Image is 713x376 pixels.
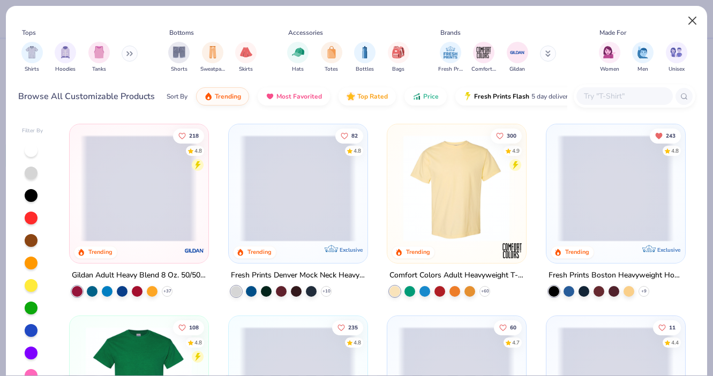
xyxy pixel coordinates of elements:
[359,46,371,58] img: Bottles Image
[287,42,309,73] div: filter for Hats
[474,92,529,101] span: Fresh Prints Flash
[389,268,524,282] div: Comfort Colors Adult Heavyweight T-Shirt
[173,46,185,58] img: Shorts Image
[510,325,516,330] span: 60
[404,87,447,106] button: Price
[491,128,522,143] button: Like
[21,42,43,73] button: filter button
[442,44,459,61] img: Fresh Prints Image
[184,239,205,261] img: Gildan logo
[173,320,204,335] button: Like
[682,11,703,31] button: Close
[292,46,304,58] img: Hats Image
[671,339,679,347] div: 4.4
[599,42,620,73] button: filter button
[632,42,654,73] button: filter button
[93,46,105,58] img: Tanks Image
[194,147,202,155] div: 4.8
[354,42,376,73] button: filter button
[599,42,620,73] div: filter for Women
[354,42,376,73] div: filter for Bottles
[88,42,110,73] div: filter for Tanks
[72,268,206,282] div: Gildan Adult Heavy Blend 8 Oz. 50/50 Hooded Sweatshirt
[22,127,43,135] div: Filter By
[657,246,680,253] span: Exclusive
[476,44,492,61] img: Comfort Colors Image
[637,46,649,58] img: Men Image
[25,65,39,73] span: Shirts
[354,339,361,347] div: 4.8
[339,87,396,106] button: Top Rated
[92,65,106,73] span: Tanks
[471,65,496,73] span: Comfort Colors
[666,133,676,138] span: 243
[351,133,358,138] span: 82
[599,28,626,37] div: Made For
[438,42,463,73] div: filter for Fresh Prints
[321,42,342,73] div: filter for Totes
[321,42,342,73] button: filter button
[455,87,579,106] button: Fresh Prints Flash5 day delivery
[392,46,404,58] img: Bags Image
[287,42,309,73] button: filter button
[189,133,199,138] span: 218
[669,325,676,330] span: 11
[326,46,337,58] img: Totes Image
[258,87,330,106] button: Most Favorited
[650,128,681,143] button: Unlike
[194,339,202,347] div: 4.8
[440,28,461,37] div: Brands
[288,28,323,37] div: Accessories
[398,135,515,242] img: 029b8af0-80e6-406f-9fdc-fdf898547912
[235,42,257,73] div: filter for Skirts
[292,65,304,73] span: Hats
[163,288,171,294] span: + 37
[512,147,520,155] div: 4.9
[388,42,409,73] button: filter button
[88,42,110,73] button: filter button
[481,288,489,294] span: + 60
[171,65,187,73] span: Shorts
[55,42,76,73] button: filter button
[200,65,225,73] span: Sweatpants
[215,92,241,101] span: Trending
[167,92,187,101] div: Sort By
[494,320,522,335] button: Like
[196,87,249,106] button: Trending
[200,42,225,73] div: filter for Sweatpants
[168,42,190,73] div: filter for Shorts
[204,92,213,101] img: trending.gif
[653,320,681,335] button: Like
[438,65,463,73] span: Fresh Prints
[189,325,199,330] span: 108
[200,42,225,73] button: filter button
[239,65,253,73] span: Skirts
[21,42,43,73] div: filter for Shirts
[549,268,683,282] div: Fresh Prints Boston Heavyweight Hoodie
[207,46,219,58] img: Sweatpants Image
[235,42,257,73] button: filter button
[471,42,496,73] button: filter button
[501,239,523,261] img: Comfort Colors logo
[669,65,685,73] span: Unisex
[637,65,648,73] span: Men
[169,28,194,37] div: Bottoms
[392,65,404,73] span: Bags
[531,91,571,103] span: 5 day delivery
[276,92,322,101] span: Most Favorited
[670,46,682,58] img: Unisex Image
[347,92,355,101] img: TopRated.gif
[463,92,472,101] img: flash.gif
[641,288,647,294] span: + 9
[509,44,526,61] img: Gildan Image
[388,42,409,73] div: filter for Bags
[507,42,528,73] div: filter for Gildan
[512,339,520,347] div: 4.7
[231,268,365,282] div: Fresh Prints Denver Mock Neck Heavyweight Sweatshirt
[471,42,496,73] div: filter for Comfort Colors
[335,128,363,143] button: Like
[600,65,619,73] span: Women
[322,288,330,294] span: + 10
[325,65,338,73] span: Totes
[332,320,363,335] button: Like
